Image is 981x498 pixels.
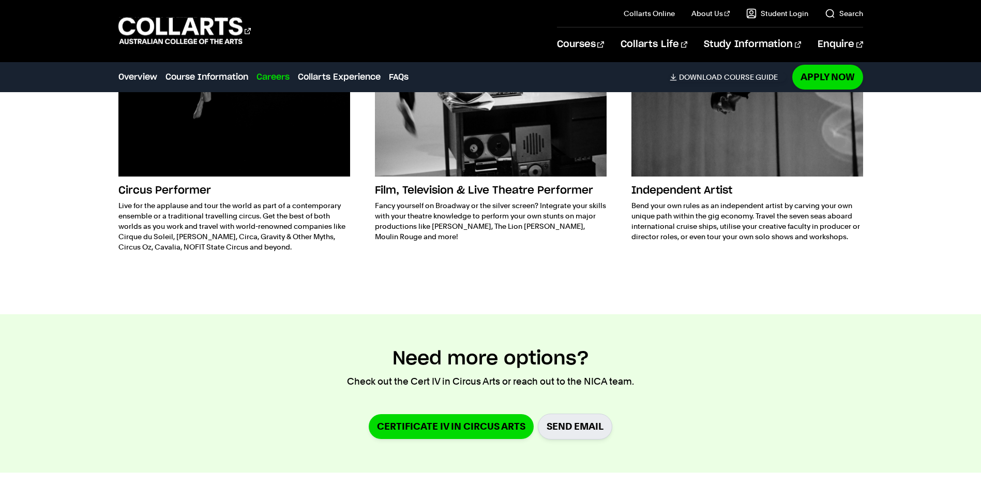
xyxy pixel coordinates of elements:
[631,200,863,242] p: Bend your own rules as an independent artist by carving your own unique path within the gig econo...
[118,181,350,200] h3: Circus Performer
[118,71,157,83] a: Overview
[347,374,634,389] p: Check out the Cert IV in Circus Arts or reach out to the NICA team.
[792,65,863,89] a: Apply Now
[631,181,863,200] h3: Independent Artist
[393,347,589,370] h2: Need more options?
[375,181,607,200] h3: Film, Television & Live Theatre Performer
[746,8,808,19] a: Student Login
[818,27,863,62] a: Enquire
[704,27,801,62] a: Study Information
[256,71,290,83] a: Careers
[118,200,350,252] p: Live for the applause and tour the world as part of a contemporary ensemble or a traditional trav...
[691,8,730,19] a: About Us
[825,8,863,19] a: Search
[165,71,248,83] a: Course Information
[538,414,612,439] a: Send email
[670,72,786,82] a: DownloadCourse Guide
[679,72,722,82] span: Download
[298,71,381,83] a: Collarts Experience
[375,200,607,242] p: Fancy yourself on Broadway or the silver screen? Integrate your skills with your theatre knowledg...
[624,8,675,19] a: Collarts Online
[557,27,604,62] a: Courses
[389,71,409,83] a: FAQs
[118,16,251,46] div: Go to homepage
[621,27,687,62] a: Collarts Life
[369,414,534,438] a: Certificate IV in Circus Arts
